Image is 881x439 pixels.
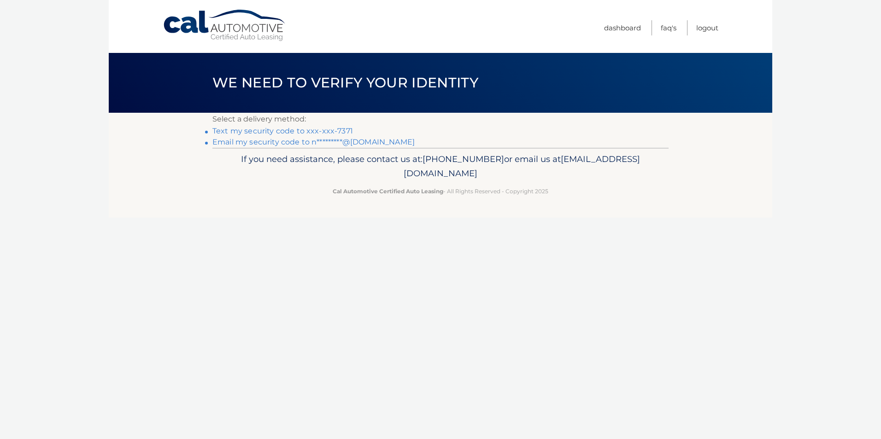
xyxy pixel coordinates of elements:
[333,188,443,195] strong: Cal Automotive Certified Auto Leasing
[212,113,669,126] p: Select a delivery method:
[212,74,478,91] span: We need to verify your identity
[212,127,353,135] a: Text my security code to xxx-xxx-7371
[218,186,663,196] p: - All Rights Reserved - Copyright 2025
[696,20,718,35] a: Logout
[163,9,287,42] a: Cal Automotive
[661,20,676,35] a: FAQ's
[423,154,504,164] span: [PHONE_NUMBER]
[212,138,415,146] a: Email my security code to n*********@[DOMAIN_NAME]
[218,152,663,181] p: If you need assistance, please contact us at: or email us at
[604,20,641,35] a: Dashboard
